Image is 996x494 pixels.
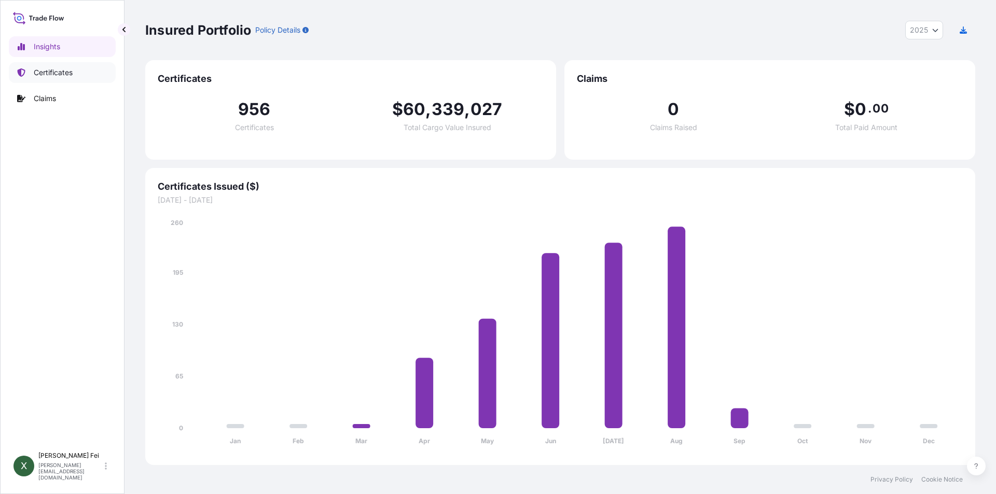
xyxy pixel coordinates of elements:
[668,101,679,118] span: 0
[910,25,928,35] span: 2025
[38,462,103,481] p: [PERSON_NAME][EMAIL_ADDRESS][DOMAIN_NAME]
[255,25,300,35] p: Policy Details
[650,124,697,131] span: Claims Raised
[175,372,183,380] tspan: 65
[844,101,855,118] span: $
[403,101,425,118] span: 60
[238,101,271,118] span: 956
[9,88,116,109] a: Claims
[921,475,963,484] a: Cookie Notice
[230,437,241,445] tspan: Jan
[734,437,745,445] tspan: Sep
[464,101,470,118] span: ,
[179,424,183,432] tspan: 0
[481,437,494,445] tspan: May
[392,101,403,118] span: $
[603,437,624,445] tspan: [DATE]
[545,437,556,445] tspan: Jun
[21,461,27,471] span: X
[419,437,430,445] tspan: Apr
[471,101,503,118] span: 027
[158,195,963,205] span: [DATE] - [DATE]
[577,73,963,85] span: Claims
[923,437,935,445] tspan: Dec
[235,124,274,131] span: Certificates
[34,41,60,52] p: Insights
[172,320,183,328] tspan: 130
[34,93,56,104] p: Claims
[9,62,116,83] a: Certificates
[797,437,808,445] tspan: Oct
[38,451,103,460] p: [PERSON_NAME] Fei
[670,437,683,445] tspan: Aug
[425,101,431,118] span: ,
[355,437,367,445] tspan: Mar
[835,124,897,131] span: Total Paid Amount
[171,219,183,227] tspan: 260
[158,73,544,85] span: Certificates
[868,104,872,112] span: .
[873,104,888,112] span: 00
[855,101,866,118] span: 0
[158,180,963,193] span: Certificates Issued ($)
[9,36,116,57] a: Insights
[905,21,943,39] button: Year Selector
[860,437,872,445] tspan: Nov
[432,101,465,118] span: 339
[404,124,491,131] span: Total Cargo Value Insured
[293,437,304,445] tspan: Feb
[870,475,913,484] a: Privacy Policy
[145,22,251,38] p: Insured Portfolio
[34,67,73,78] p: Certificates
[173,269,183,276] tspan: 195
